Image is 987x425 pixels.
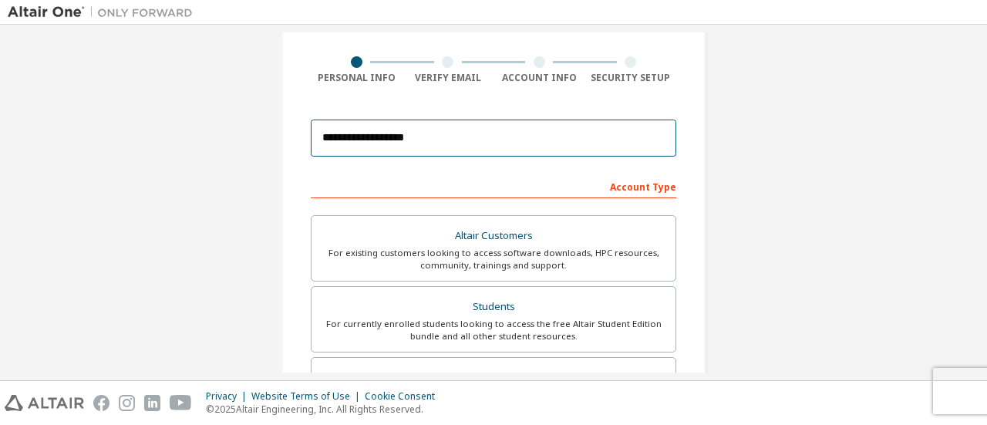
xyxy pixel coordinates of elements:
[311,174,676,198] div: Account Type
[170,395,192,411] img: youtube.svg
[321,247,666,272] div: For existing customers looking to access software downloads, HPC resources, community, trainings ...
[251,390,365,403] div: Website Terms of Use
[206,403,444,416] p: © 2025 Altair Engineering, Inc. All Rights Reserved.
[321,318,666,342] div: For currently enrolled students looking to access the free Altair Student Edition bundle and all ...
[119,395,135,411] img: instagram.svg
[403,72,494,84] div: Verify Email
[365,390,444,403] div: Cookie Consent
[585,72,677,84] div: Security Setup
[93,395,109,411] img: facebook.svg
[144,395,160,411] img: linkedin.svg
[321,367,666,389] div: Faculty
[206,390,251,403] div: Privacy
[493,72,585,84] div: Account Info
[321,296,666,318] div: Students
[5,395,84,411] img: altair_logo.svg
[8,5,200,20] img: Altair One
[311,72,403,84] div: Personal Info
[321,225,666,247] div: Altair Customers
